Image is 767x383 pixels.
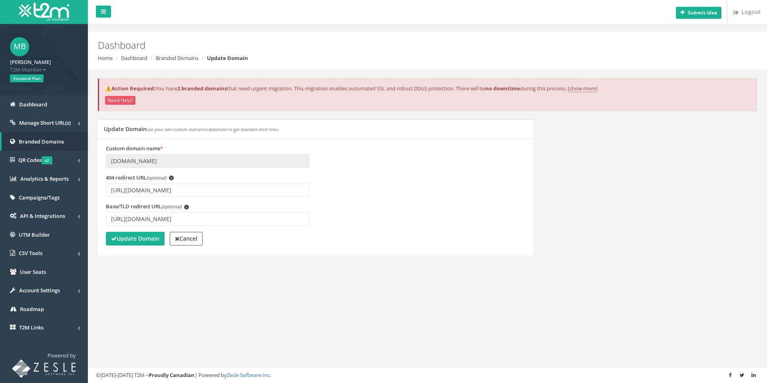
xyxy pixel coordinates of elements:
[106,212,310,226] input: Enter TLD redirect URL
[161,203,181,209] em: (optional)
[19,101,47,108] span: Dashboard
[688,9,717,16] b: Submit idea
[146,175,166,181] em: (optional)
[42,156,52,164] span: v2
[98,40,645,50] h2: Dashboard
[106,154,310,168] input: Enter domain name
[10,58,51,66] strong: [PERSON_NAME]
[147,127,280,132] small: use your own custom domain/subdomain to get branded short links.
[19,138,64,145] span: Branded Domains
[10,66,78,74] span: T2M Member
[106,232,165,245] button: Update Domain
[184,205,189,209] span: i
[48,352,76,359] span: Powered by
[177,85,227,92] strong: 2 branded domains
[106,174,174,182] label: 404 redirect URL
[175,235,197,242] strong: Cancel
[19,249,42,257] span: CSV Tools
[105,96,135,105] button: Need Help?
[18,156,52,164] span: QR Codes
[170,232,203,245] a: Cancel
[149,371,195,379] strong: Proudly Canadian
[106,183,310,197] input: Enter 404 redirect URL
[96,371,759,379] div: ©[DATE]-[DATE] T2M – | Powered by
[19,231,50,238] span: UTM Builder
[156,54,199,62] a: Branded Domains
[19,287,60,294] span: Account Settings
[485,85,520,92] strong: no downtime
[19,119,71,126] span: Manage Short URL(s)
[106,203,189,210] label: Base/TLD redirect URL
[20,212,65,219] span: API & Integrations
[20,268,46,275] span: User Seats
[20,175,69,182] span: Analytics & Reports
[227,371,271,379] a: Zesle Software Inc.
[569,85,596,92] a: show more
[10,74,44,82] span: Standard Plan
[104,126,280,132] h5: Update Domain
[169,176,174,180] span: i
[19,324,44,331] span: T2M Links
[19,3,69,21] img: T2M
[12,359,76,378] img: T2M URL Shortener powered by Zesle Software Inc.
[20,305,44,313] span: Roadmap
[10,56,78,73] a: [PERSON_NAME] T2M Member
[111,235,159,242] strong: Update Domain
[121,54,147,62] a: Dashboard
[105,85,751,92] p: You have that need urgent migration. This migration enables automated SSL and robust DDoS protect...
[106,145,163,152] label: Custom domain name
[207,54,248,62] strong: Update Domain
[10,37,29,56] span: MB
[19,194,60,201] span: Campaigns/Tags
[105,85,155,92] strong: ⚠️Action Required:
[98,54,113,62] a: Home
[676,7,721,19] button: Submit idea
